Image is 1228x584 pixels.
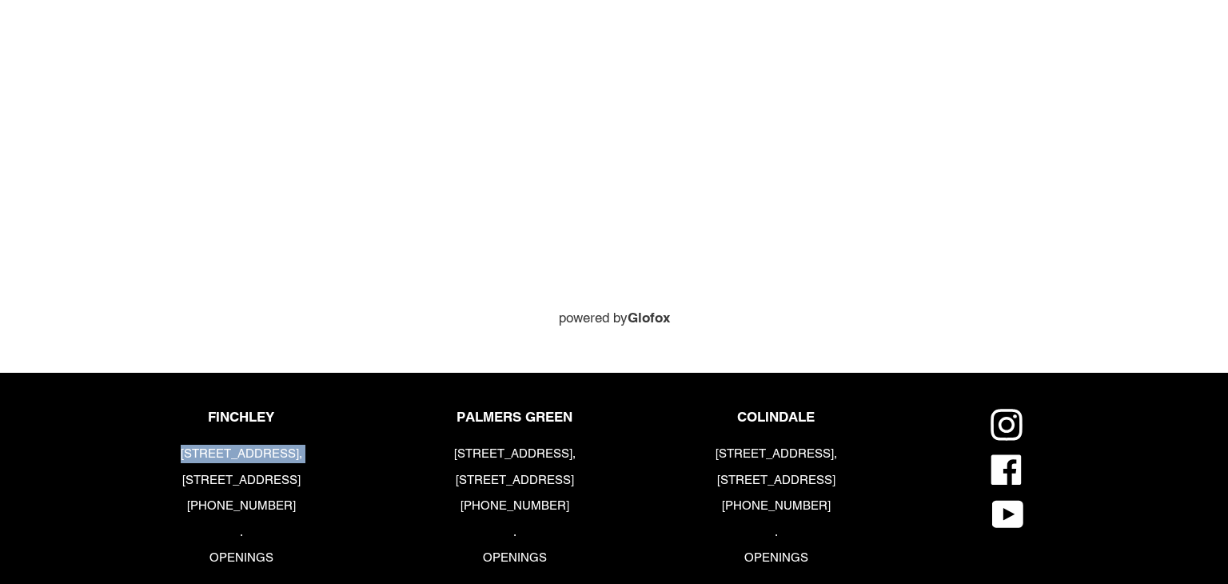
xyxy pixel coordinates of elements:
[452,409,577,425] p: PALMERS GREEN
[713,549,839,567] p: OPENINGS
[178,523,304,542] p: .
[713,409,839,425] p: COLINDALE
[178,445,304,463] p: [STREET_ADDRESS],
[178,471,304,490] p: [STREET_ADDRESS]
[452,445,577,463] p: [STREET_ADDRESS],
[178,497,304,515] p: [PHONE_NUMBER]
[713,471,839,490] p: [STREET_ADDRESS]
[178,549,304,567] p: OPENINGS
[713,445,839,463] p: [STREET_ADDRESS],
[452,523,577,542] p: .
[628,310,670,326] a: Glofox
[452,471,577,490] p: [STREET_ADDRESS]
[178,409,304,425] p: FINCHLEY
[452,497,577,515] p: [PHONE_NUMBER]
[713,497,839,515] p: [PHONE_NUMBER]
[713,523,839,542] p: .
[452,549,577,567] p: OPENINGS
